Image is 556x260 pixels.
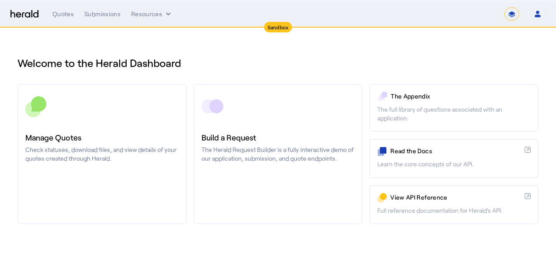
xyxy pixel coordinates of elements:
p: Check statuses, download files, and view details of your quotes created through Herald. [25,145,179,163]
h1: Welcome to the Herald Dashboard [17,56,539,70]
a: Read the DocsLearn the core concepts of our API. [369,139,539,178]
a: Build a RequestThe Herald Request Builder is a fully interactive demo of our application, submiss... [194,84,363,224]
p: Read the Docs [390,147,521,155]
div: Quotes [52,10,74,18]
p: Learn the core concepts of our API. [377,160,531,169]
a: The AppendixThe full library of questions associated with an application. [369,84,539,132]
div: Sandbox [264,22,292,32]
a: View API ReferenceFull reference documentation for Herald's API. [369,185,539,224]
a: Manage QuotesCheck statuses, download files, and view details of your quotes created through Herald. [17,84,187,224]
img: Herald Logo [10,10,38,18]
button: Resources dropdown menu [131,10,173,18]
h3: Manage Quotes [25,131,179,144]
p: View API Reference [390,193,521,202]
p: Full reference documentation for Herald's API. [377,206,531,215]
p: The full library of questions associated with an application. [377,105,531,123]
p: The Herald Request Builder is a fully interactive demo of our application, submission, and quote ... [202,145,355,163]
p: The Appendix [391,92,531,101]
h3: Build a Request [202,131,355,144]
div: Submissions [84,10,121,18]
